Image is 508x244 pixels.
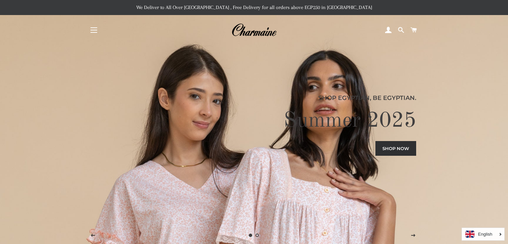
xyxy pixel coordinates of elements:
[405,227,421,244] button: Next slide
[84,227,101,244] button: Previous slide
[92,108,416,134] h2: Summer 2025
[375,141,416,156] a: Shop now
[247,232,254,239] a: Slide 1, current
[465,231,501,238] a: English
[254,232,261,239] a: Load slide 2
[478,232,492,236] i: English
[231,23,277,37] img: Charmaine Egypt
[92,93,416,103] p: Shop Egyptian, Be Egyptian.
